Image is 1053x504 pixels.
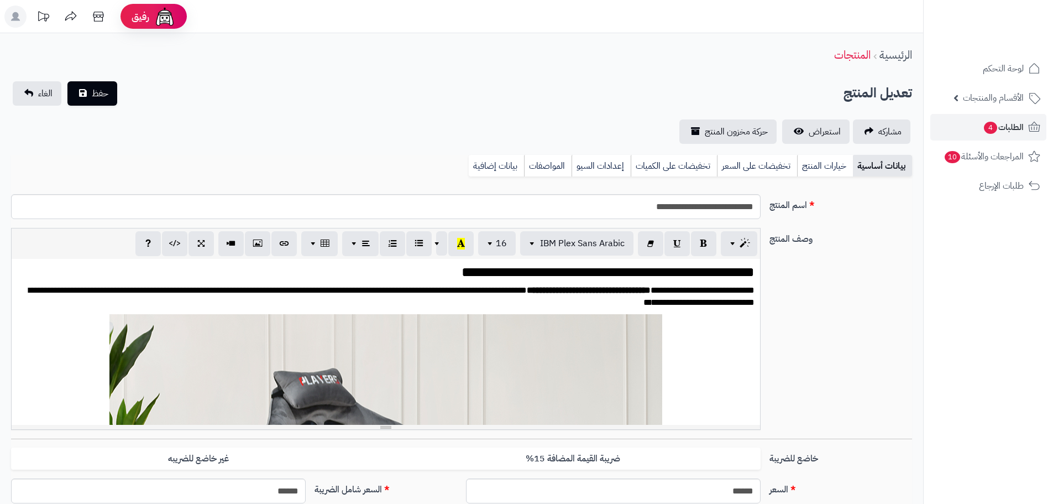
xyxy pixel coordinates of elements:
[478,231,516,256] button: 16
[963,90,1024,106] span: الأقسام والمنتجات
[679,119,777,144] a: حركة مخزون المنتج
[983,61,1024,76] span: لوحة التحكم
[944,150,961,164] span: 10
[540,237,625,250] span: IBM Plex Sans Arabic
[496,237,507,250] span: 16
[930,114,1046,141] a: الطلبات4
[386,448,761,470] label: ضريبة القيمة المضافة 15%
[765,194,916,212] label: اسم المنتج
[878,125,902,138] span: مشاركه
[29,6,57,30] a: تحديثات المنصة
[310,479,462,496] label: السعر شامل الضريبة
[844,82,912,105] h2: تعديل المنتج
[631,155,717,177] a: تخفيضات على الكميات
[154,6,176,28] img: ai-face.png
[705,125,768,138] span: حركة مخزون المنتج
[983,121,998,134] span: 4
[944,149,1024,164] span: المراجعات والأسئلة
[979,178,1024,194] span: طلبات الإرجاع
[809,125,841,138] span: استعراض
[797,155,853,177] a: خيارات المنتج
[978,19,1042,42] img: logo-2.png
[92,87,108,100] span: حفظ
[834,46,871,63] a: المنتجات
[67,81,117,106] button: حفظ
[765,228,916,246] label: وصف المنتج
[717,155,797,177] a: تخفيضات على السعر
[520,231,633,256] button: IBM Plex Sans Arabic
[524,155,572,177] a: المواصفات
[469,155,524,177] a: بيانات إضافية
[782,119,850,144] a: استعراض
[765,448,916,465] label: خاضع للضريبة
[13,81,61,106] a: الغاء
[38,87,53,100] span: الغاء
[853,155,912,177] a: بيانات أساسية
[879,46,912,63] a: الرئيسية
[930,173,1046,199] a: طلبات الإرجاع
[132,10,149,23] span: رفيق
[572,155,631,177] a: إعدادات السيو
[853,119,910,144] a: مشاركه
[930,55,1046,82] a: لوحة التحكم
[983,119,1024,135] span: الطلبات
[765,479,916,496] label: السعر
[11,448,386,470] label: غير خاضع للضريبه
[930,143,1046,170] a: المراجعات والأسئلة10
